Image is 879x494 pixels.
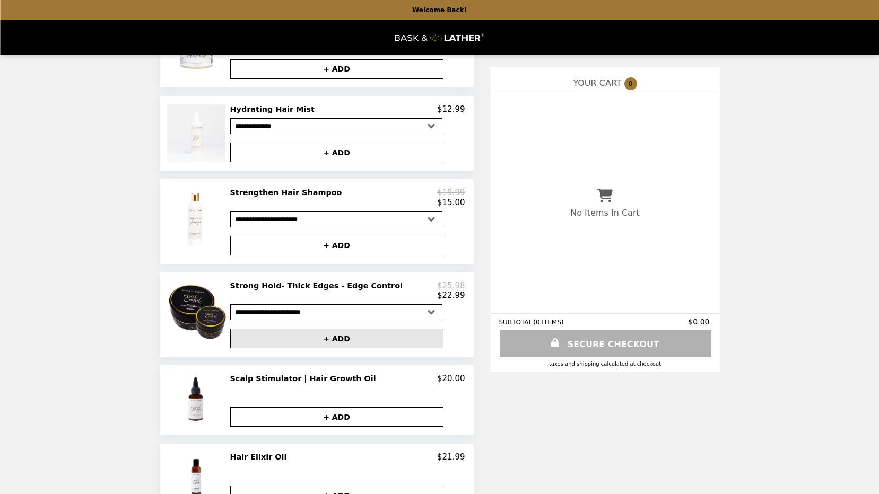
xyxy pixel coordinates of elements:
span: ( 0 ITEMS ) [533,319,563,326]
select: Select a product variant [230,118,442,134]
select: Select a product variant [230,211,442,227]
p: Welcome Back! [412,6,467,14]
button: + ADD [230,236,443,255]
span: $0.00 [688,317,711,326]
button: + ADD [230,59,443,79]
img: Hydrating Hair Mist [167,104,228,162]
span: YOUR CART [573,78,621,88]
button: + ADD [230,329,443,348]
p: $12.99 [437,104,465,114]
img: Strengthen Hair Shampoo [167,188,229,247]
p: $25.98 [437,281,465,290]
h2: Strong Hold- Thick Edges - Edge Control [230,281,407,290]
button: + ADD [230,143,443,162]
div: Taxes and Shipping calculated at checkout [499,361,711,367]
p: No Items In Cart [570,208,639,218]
button: + ADD [230,407,443,427]
p: $15.00 [437,198,465,207]
span: 0 [624,77,637,90]
p: $22.99 [437,290,465,300]
p: $21.99 [437,452,465,462]
span: SUBTOTAL [499,319,534,326]
p: $19.99 [437,188,465,197]
img: Strong Hold- Thick Edges - Edge Control [167,281,229,340]
h2: Hair Elixir Oil [230,452,291,462]
img: Scalp Stimulator | Hair Growth Oil [170,374,225,427]
h2: Scalp Stimulator | Hair Growth Oil [230,374,380,383]
h2: Hydrating Hair Mist [230,104,319,114]
h2: Strengthen Hair Shampoo [230,188,346,197]
img: Brand Logo [395,27,484,48]
select: Select a product variant [230,304,442,320]
p: $20.00 [437,374,465,383]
